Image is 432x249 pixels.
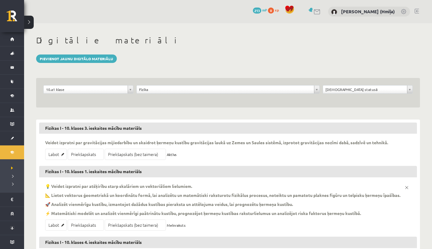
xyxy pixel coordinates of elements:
span: mP [262,8,267,12]
a: Rīgas 1. Tālmācības vidusskola [7,11,24,26]
p: ⚡ Matemātiski modelēt un analizēt vienmērīgi paātrinātu kustību, prognozējot ķermeņu kustības rak... [45,210,361,216]
a: Labot [45,219,67,231]
a: Fizika [137,86,319,93]
a: Labot [45,149,67,160]
span: 213 [253,8,261,14]
span: xp [275,8,279,12]
a: x [402,183,411,192]
a: Priekšapskats (bez taimera) [105,149,166,160]
img: Anastasiia Khmil (Hmiļa) [331,9,337,15]
a: [DEMOGRAPHIC_DATA] statusā [323,86,412,93]
span: 10.a1 klase [46,86,125,93]
a: Pievienot jaunu digitālo materiālu [36,54,117,63]
span: Aktīvs [167,152,177,157]
h3: Fizikas I - 10. klases 3. ieskaites mācību materiāls [39,123,417,134]
span: Melnraksts [167,223,186,228]
a: Priekšapskats [68,149,104,160]
h1: Digitālie materiāli [36,35,420,45]
a: [PERSON_NAME] (Hmiļa) [341,8,395,14]
span: [DEMOGRAPHIC_DATA] statusā [325,86,405,93]
a: 10.a1 klase [44,86,133,93]
a: Priekšapskats [68,219,104,231]
h3: Fizikas I - 10. klases 1. ieskaites mācību materiāls [39,166,417,177]
span: Fizika [139,86,312,93]
a: 213 mP [253,8,267,12]
h3: Fizikas I - 10. klases 4. ieskaites mācību materiāls [39,237,417,248]
span: 0 [268,8,274,14]
a: Priekšapskats (bez taimera) [105,219,166,231]
p: 📐 Lietot vektorus ģeometriskā un koordinātu formā, lai analizētu un matemātiski raksturotu fizikā... [45,192,400,198]
p: 🚀 Analizēt vienmērīgu kustību, izmantojot dažādus kustības pieraksta un attēlojuma veidus, lai pr... [45,201,293,207]
p: Veidot izpratni par gravitācijas mijiedarbību un skaidrot ķermeņu kustību gravitācijas laukā uz Z... [45,140,388,145]
a: 0 xp [268,8,282,12]
p: 💡 Veidot izpratni par atšķirību starp skalāriem un vektoriāliem lielumiem. [45,183,192,189]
